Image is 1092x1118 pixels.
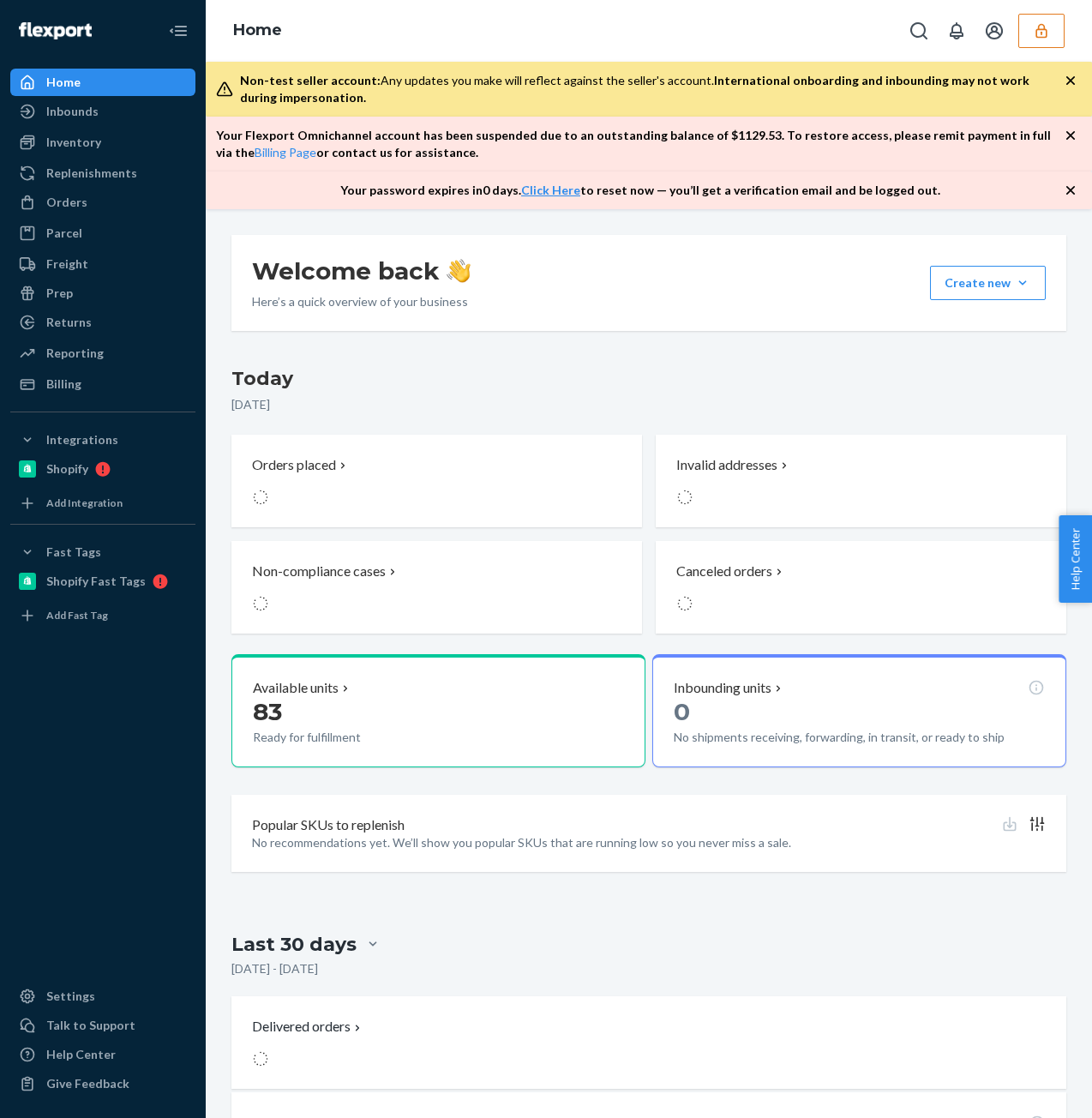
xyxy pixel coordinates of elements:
[10,340,195,367] a: Reporting
[521,183,580,197] a: Click Here
[231,365,1066,393] h3: Today
[19,22,92,39] img: Flexport logo
[1059,515,1092,603] button: Help Center
[231,541,642,634] button: Non-compliance cases
[253,697,282,726] span: 83
[46,573,146,590] div: Shopify Fast Tags
[10,426,195,454] button: Integrations
[253,729,493,746] p: Ready for fulfillment
[10,250,195,278] a: Freight
[252,1017,364,1037] button: Delivered orders
[252,455,336,475] p: Orders placed
[252,562,386,581] p: Non-compliance cases
[46,460,88,478] div: Shopify
[216,127,1065,161] p: Your Flexport Omnichannel account has been suspended due to an outstanding balance of $ 1129.53 ....
[10,1041,195,1068] a: Help Center
[930,266,1046,300] button: Create new
[10,983,195,1010] a: Settings
[161,14,195,48] button: Close Navigation
[10,98,195,125] a: Inbounds
[233,21,282,39] a: Home
[252,815,405,835] p: Popular SKUs to replenish
[10,189,195,216] a: Orders
[674,729,1025,746] p: No shipments receiving, forwarding, in transit, or ready to ship
[231,396,1066,413] p: [DATE]
[10,69,195,96] a: Home
[240,73,381,87] span: Non-test seller account:
[46,285,73,302] div: Prep
[10,490,195,517] a: Add Integration
[46,225,82,242] div: Parcel
[46,544,101,561] div: Fast Tags
[10,129,195,156] a: Inventory
[46,345,104,362] div: Reporting
[977,14,1011,48] button: Open account menu
[656,541,1066,634] button: Canceled orders
[46,1075,129,1092] div: Give Feedback
[252,255,471,286] h1: Welcome back
[231,960,318,977] p: [DATE] - [DATE]
[10,568,195,595] a: Shopify Fast Tags
[252,293,471,310] p: Here’s a quick overview of your business
[255,145,316,159] a: Billing Page
[652,654,1066,767] button: Inbounding units0No shipments receiving, forwarding, in transit, or ready to ship
[447,259,471,283] img: hand-wave emoji
[231,931,357,958] div: Last 30 days
[46,165,137,182] div: Replenishments
[10,602,195,629] a: Add Fast Tag
[676,562,772,581] p: Canceled orders
[231,435,642,527] button: Orders placed
[10,279,195,307] a: Prep
[656,435,1066,527] button: Invalid addresses
[46,496,123,510] div: Add Integration
[10,1012,195,1039] button: Talk to Support
[10,159,195,187] a: Replenishments
[46,431,118,448] div: Integrations
[10,370,195,398] a: Billing
[253,678,339,698] p: Available units
[46,103,99,120] div: Inbounds
[46,74,81,91] div: Home
[46,376,81,393] div: Billing
[46,608,108,622] div: Add Fast Tag
[231,654,645,767] button: Available units83Ready for fulfillment
[252,834,1046,851] p: No recommendations yet. We’ll show you popular SKUs that are running low so you never miss a sale.
[46,1046,116,1063] div: Help Center
[46,134,101,151] div: Inventory
[10,219,195,247] a: Parcel
[340,182,940,199] p: Your password expires in 0 days . to reset now — you’ll get a verification email and be logged out.
[10,309,195,336] a: Returns
[674,697,690,726] span: 0
[46,314,92,331] div: Returns
[46,194,87,211] div: Orders
[46,988,95,1005] div: Settings
[902,14,936,48] button: Open Search Box
[240,72,1065,106] div: Any updates you make will reflect against the seller's account.
[676,455,777,475] p: Invalid addresses
[219,6,296,56] ol: breadcrumbs
[10,455,195,483] a: Shopify
[46,255,88,273] div: Freight
[674,678,771,698] p: Inbounding units
[10,1070,195,1097] button: Give Feedback
[939,14,974,48] button: Open notifications
[46,1017,135,1034] div: Talk to Support
[10,538,195,566] button: Fast Tags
